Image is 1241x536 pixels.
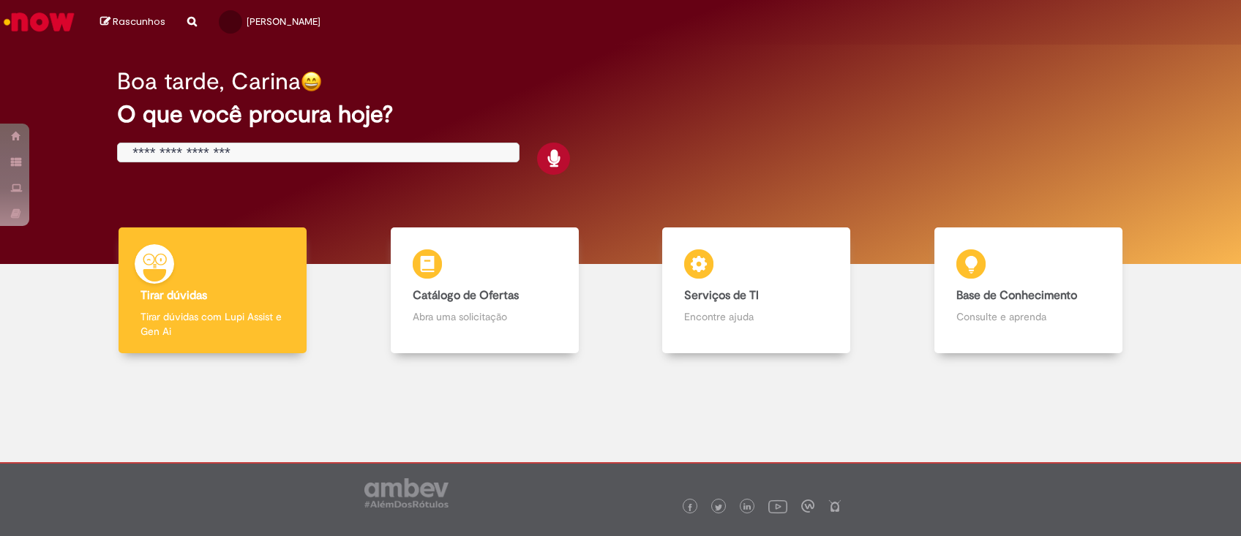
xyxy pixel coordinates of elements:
[413,288,519,303] b: Catálogo de Ofertas
[743,503,751,512] img: logo_footer_linkedin.png
[801,499,814,513] img: logo_footer_workplace.png
[956,309,1101,324] p: Consulte e aprenda
[301,71,322,92] img: happy-face.png
[715,504,722,511] img: logo_footer_twitter.png
[893,227,1165,354] a: Base de Conhecimento Consulte e aprenda
[768,497,787,516] img: logo_footer_youtube.png
[117,102,1123,127] h2: O que você procura hoje?
[349,227,621,354] a: Catálogo de Ofertas Abra uma solicitação
[828,499,841,513] img: logo_footer_naosei.png
[77,227,349,354] a: Tirar dúvidas Tirar dúvidas com Lupi Assist e Gen Ai
[117,69,301,94] h2: Boa tarde, Carina
[413,309,557,324] p: Abra uma solicitação
[684,288,759,303] b: Serviços de TI
[364,478,449,507] img: logo_footer_ambev_rotulo_gray.png
[620,227,893,354] a: Serviços de TI Encontre ajuda
[100,15,165,29] a: Rascunhos
[247,15,320,28] span: [PERSON_NAME]
[113,15,165,29] span: Rascunhos
[956,288,1077,303] b: Base de Conhecimento
[684,309,828,324] p: Encontre ajuda
[140,288,207,303] b: Tirar dúvidas
[1,7,77,37] img: ServiceNow
[140,309,285,339] p: Tirar dúvidas com Lupi Assist e Gen Ai
[686,504,694,511] img: logo_footer_facebook.png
